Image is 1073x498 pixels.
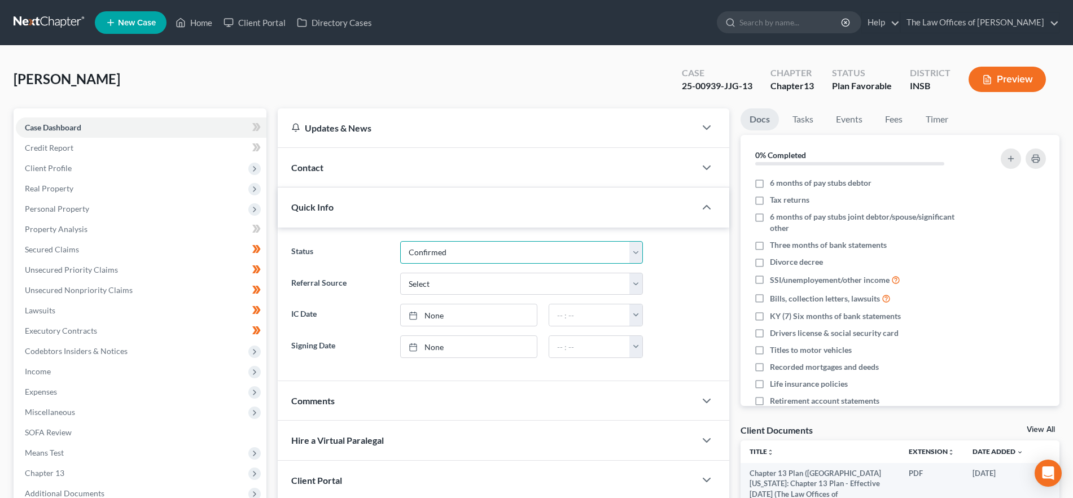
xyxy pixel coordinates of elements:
[25,326,97,335] span: Executory Contracts
[767,449,774,456] i: unfold_more
[770,239,887,251] span: Three months of bank statements
[291,395,335,406] span: Comments
[741,108,779,130] a: Docs
[917,108,957,130] a: Timer
[901,12,1059,33] a: The Law Offices of [PERSON_NAME]
[286,335,395,358] label: Signing Date
[862,12,900,33] a: Help
[291,162,323,173] span: Contact
[25,265,118,274] span: Unsecured Priority Claims
[770,211,970,234] span: 6 months of pay stubs joint debtor/spouse/significant other
[25,224,87,234] span: Property Analysis
[16,321,266,341] a: Executory Contracts
[25,285,133,295] span: Unsecured Nonpriority Claims
[770,194,809,206] span: Tax returns
[291,12,378,33] a: Directory Cases
[770,395,879,407] span: Retirement account statements
[16,239,266,260] a: Secured Claims
[755,150,806,160] strong: 0% Completed
[770,274,890,286] span: SSI/unemployement/other income
[770,256,823,268] span: Divorce decree
[25,123,81,132] span: Case Dashboard
[739,12,843,33] input: Search by name...
[16,138,266,158] a: Credit Report
[804,80,814,91] span: 13
[770,80,814,93] div: Chapter
[291,475,342,486] span: Client Portal
[25,488,104,498] span: Additional Documents
[25,204,89,213] span: Personal Property
[25,387,57,396] span: Expenses
[25,184,73,193] span: Real Property
[910,67,951,80] div: District
[25,407,75,417] span: Miscellaneous
[16,300,266,321] a: Lawsuits
[1035,460,1062,487] div: Open Intercom Messenger
[25,305,55,315] span: Lawsuits
[401,336,537,357] a: None
[25,163,72,173] span: Client Profile
[401,304,537,326] a: None
[909,447,954,456] a: Extensionunfold_more
[25,468,64,478] span: Chapter 13
[832,67,892,80] div: Status
[770,67,814,80] div: Chapter
[1017,449,1023,456] i: expand_more
[783,108,822,130] a: Tasks
[969,67,1046,92] button: Preview
[286,273,395,295] label: Referral Source
[1027,426,1055,434] a: View All
[286,241,395,264] label: Status
[291,122,681,134] div: Updates & News
[770,344,852,356] span: Titles to motor vehicles
[549,336,630,357] input: -- : --
[827,108,871,130] a: Events
[750,447,774,456] a: Titleunfold_more
[291,202,334,212] span: Quick Info
[291,435,384,445] span: Hire a Virtual Paralegal
[16,117,266,138] a: Case Dashboard
[549,304,630,326] input: -- : --
[218,12,291,33] a: Client Portal
[118,19,156,27] span: New Case
[25,448,64,457] span: Means Test
[16,260,266,280] a: Unsecured Priority Claims
[770,378,848,390] span: Life insurance policies
[770,311,901,322] span: KY (7) Six months of bank statements
[770,361,879,373] span: Recorded mortgages and deeds
[741,424,813,436] div: Client Documents
[948,449,954,456] i: unfold_more
[25,366,51,376] span: Income
[682,80,752,93] div: 25-00939-JJG-13
[25,427,72,437] span: SOFA Review
[876,108,912,130] a: Fees
[25,143,73,152] span: Credit Report
[16,280,266,300] a: Unsecured Nonpriority Claims
[286,304,395,326] label: IC Date
[25,244,79,254] span: Secured Claims
[14,71,120,87] span: [PERSON_NAME]
[16,422,266,443] a: SOFA Review
[25,346,128,356] span: Codebtors Insiders & Notices
[973,447,1023,456] a: Date Added expand_more
[770,293,880,304] span: Bills, collection letters, lawsuits
[910,80,951,93] div: INSB
[682,67,752,80] div: Case
[832,80,892,93] div: Plan Favorable
[16,219,266,239] a: Property Analysis
[770,327,899,339] span: Drivers license & social security card
[770,177,871,189] span: 6 months of pay stubs debtor
[170,12,218,33] a: Home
